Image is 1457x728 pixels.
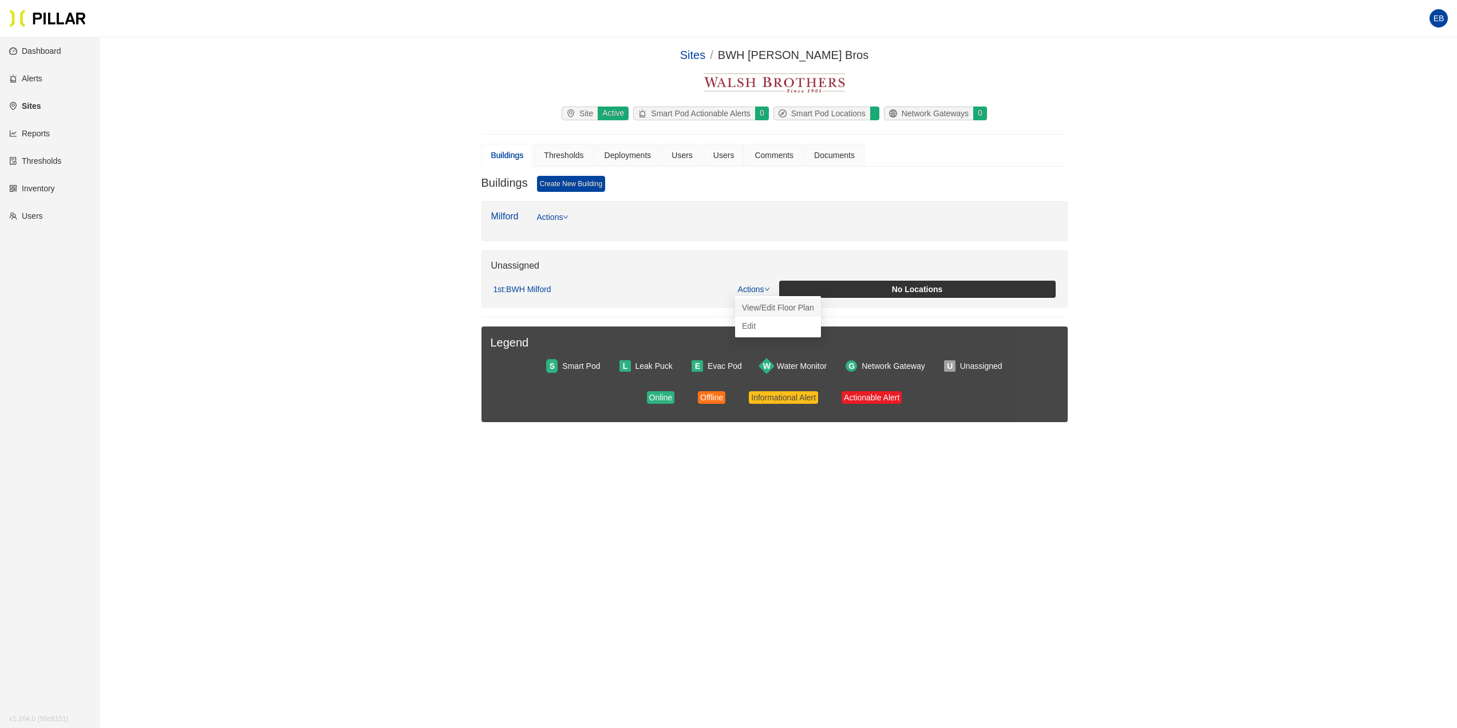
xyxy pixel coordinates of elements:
div: Comments [755,149,793,162]
a: alertSmart Pod Actionable Alerts0 [631,107,771,120]
span: W [763,360,771,372]
a: alertAlerts [9,74,42,83]
div: Online [649,391,672,404]
div: Unassigned [960,360,1002,372]
span: down [764,286,770,292]
span: global [889,109,902,117]
a: environmentSites [9,101,41,111]
div: Buildings [491,149,524,162]
h3: Buildings [481,176,528,192]
div: Users [672,149,693,162]
div: Actionable Alert [844,391,899,404]
div: Documents [814,149,855,162]
span: E [695,360,700,372]
div: Site [562,107,598,120]
div: Network Gateway [862,360,925,372]
div: Smart Pod Actionable Alerts [634,107,755,120]
a: dashboardDashboard [9,46,61,56]
a: Milford [491,211,519,221]
span: / [710,49,713,61]
a: Sites [680,49,705,61]
a: teamUsers [9,211,43,221]
h4: Unassigned [491,260,1058,271]
a: Create New Building [537,176,605,192]
span: compass [779,109,791,117]
a: Actions [738,285,770,294]
div: Users [713,149,735,162]
div: Smart Pod Locations [774,107,870,120]
span: : BWH Milford [504,285,551,295]
img: Walsh Brothers [699,69,850,97]
div: Network Gateways [885,107,973,120]
div: BWH [PERSON_NAME] Bros [718,46,868,64]
span: EB [1434,9,1444,27]
span: G [848,360,855,372]
div: Leak Puck [635,360,673,372]
div: No Locations [781,283,1053,296]
div: Water Monitor [777,360,827,372]
div: Informational Alert [751,391,816,404]
span: U [947,360,953,372]
span: alert [638,109,651,117]
div: 1st [493,285,551,295]
span: S [550,360,555,372]
h3: Legend [491,336,1059,350]
span: environment [567,109,579,117]
div: Smart Pod [562,360,600,372]
span: down [563,214,568,220]
div: Thresholds [544,149,583,162]
a: Actions [537,211,569,231]
a: exceptionThresholds [9,156,61,166]
div: Deployments [605,149,651,162]
a: Edit [742,320,756,332]
a: View/Edit Floor Plan [742,301,814,314]
div: 0 [973,107,987,120]
div: Active [597,107,629,120]
img: Pillar Technologies [9,9,86,27]
a: line-chartReports [9,129,50,138]
div: Evac Pod [708,360,742,372]
div: Offline [700,391,723,404]
div: 0 [755,107,769,120]
a: qrcodeInventory [9,184,55,193]
span: L [623,360,628,372]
